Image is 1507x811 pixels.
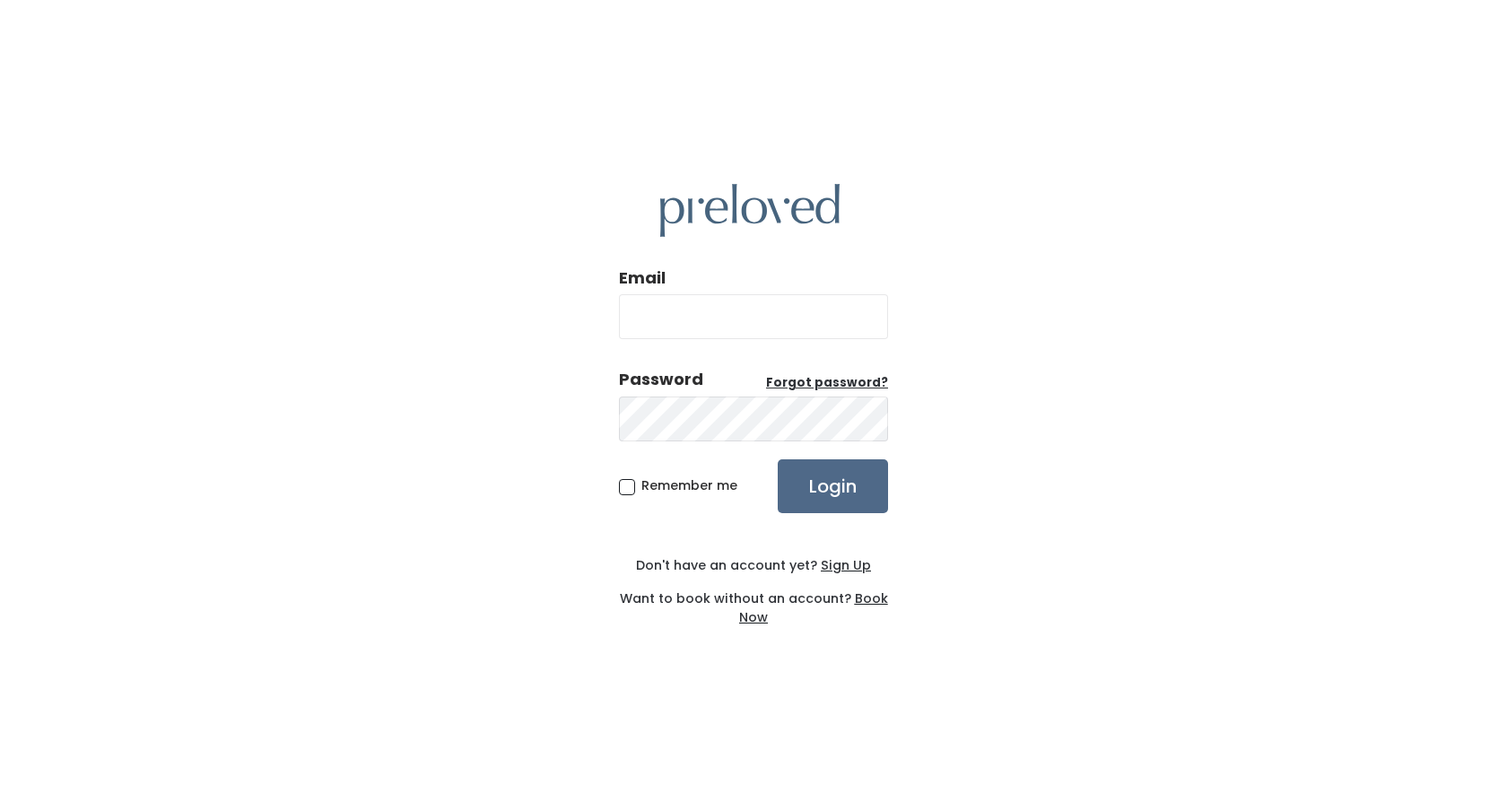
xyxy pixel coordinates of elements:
label: Email [619,266,666,290]
div: Want to book without an account? [619,575,888,627]
img: preloved logo [660,184,840,237]
a: Sign Up [817,556,871,574]
u: Forgot password? [766,374,888,391]
span: Remember me [641,476,737,494]
div: Password [619,368,703,391]
input: Login [778,459,888,513]
a: Book Now [739,589,888,626]
div: Don't have an account yet? [619,556,888,575]
u: Sign Up [821,556,871,574]
a: Forgot password? [766,374,888,392]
